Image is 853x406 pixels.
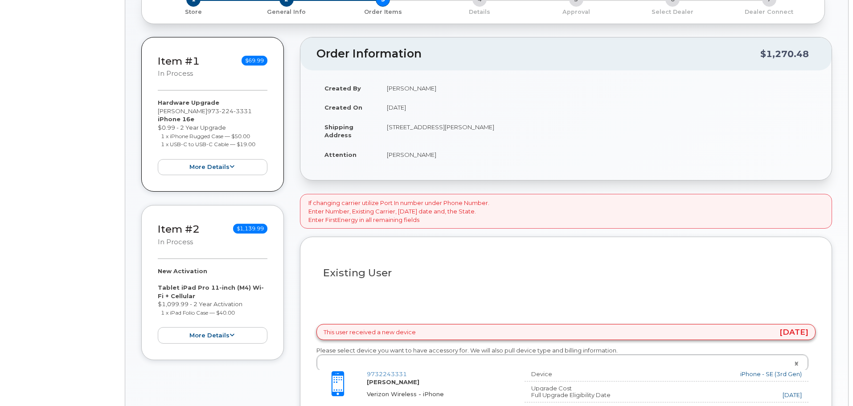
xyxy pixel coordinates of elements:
strong: Tablet iPad Pro 11-inch (M4) Wi-Fi + Cellular [158,284,264,299]
td: [DATE] [379,98,816,117]
div: Device [525,370,643,378]
a: Item #2 [158,223,200,235]
a: 1 Store [149,7,238,16]
p: Store [152,8,235,16]
span: $69.99 [242,56,267,66]
small: 1 x USB-C to USB-C Cable — $19.00 [161,141,255,148]
div: Please select device you want to have accessory for. We will also pull device type and billing in... [316,346,816,372]
strong: Hardware Upgrade [158,99,219,106]
div: iPhone - SE (3rd Gen) [649,370,802,378]
a: 9732243331 [367,370,407,377]
strong: Created By [324,85,361,92]
span: 3331 [234,107,252,115]
small: in process [158,238,193,246]
button: more details [158,327,267,344]
span: [DATE] [779,328,808,336]
div: $1,270.48 [760,45,809,62]
p: General Info [242,8,332,16]
strong: Attention [324,151,357,158]
small: in process [158,70,193,78]
td: [PERSON_NAME] [379,78,816,98]
div: [PERSON_NAME] $0.99 - 2 Year Upgrade [158,98,267,175]
p: If changing carrier utilize Port In number under Phone Number. Enter Number, Existing Carrier, [D... [308,199,489,224]
div: Full Upgrade Eligibility Date [525,391,643,399]
div: Verizon Wireless - iPhone [367,390,510,398]
div: [DATE] [649,391,802,399]
td: [STREET_ADDRESS][PERSON_NAME] [379,117,816,145]
strong: Created On [324,104,362,111]
strong: Shipping Address [324,123,353,139]
h2: Order Information [316,48,760,60]
span: $1,139.99 [233,224,267,234]
small: 1 x iPhone Rugged Case — $50.00 [161,133,250,139]
a: Item #1 [158,55,200,67]
div: $1,099.99 - 2 Year Activation [158,267,267,344]
span: 973 [207,107,252,115]
strong: [PERSON_NAME] [367,378,419,385]
div: Upgrade Cost [525,384,643,393]
strong: iPhone 16e [158,115,194,123]
strong: New Activation [158,267,207,275]
h3: Existing User [323,267,809,279]
div: This user received a new device [316,324,816,340]
td: [PERSON_NAME] [379,145,816,164]
button: more details [158,159,267,176]
small: 1 x iPad Folio Case — $40.00 [161,309,235,316]
span: 224 [219,107,234,115]
a: 2 General Info [238,7,335,16]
